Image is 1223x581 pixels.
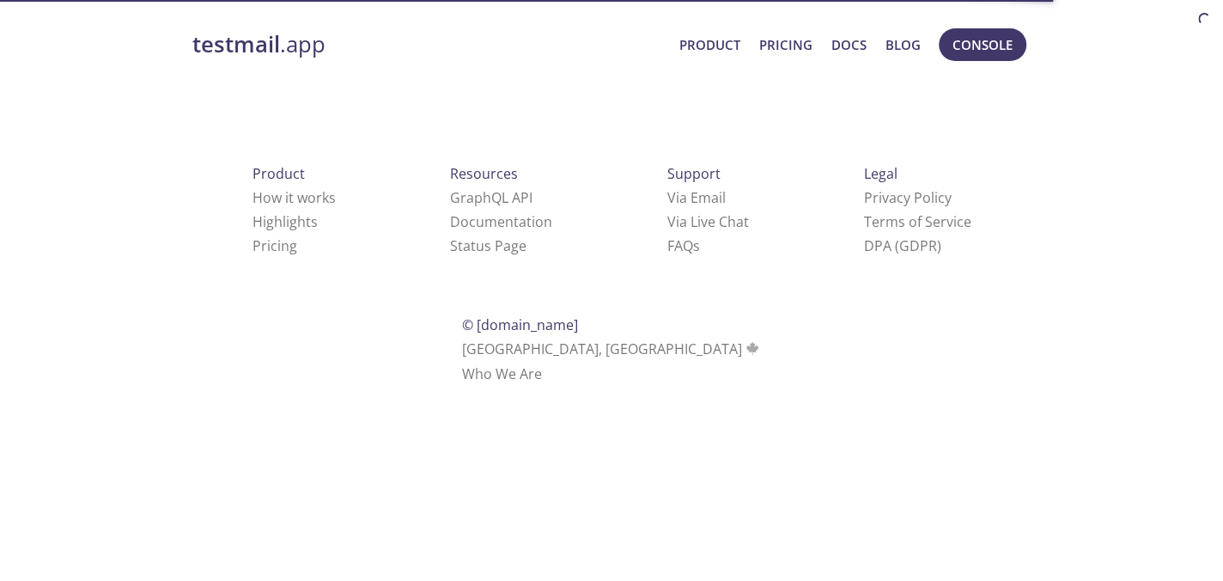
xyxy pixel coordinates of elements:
[863,212,970,231] a: Terms of Service
[759,34,812,56] a: Pricing
[253,188,336,207] a: How it works
[863,236,940,255] a: DPA (GDPR)
[667,188,726,207] a: Via Email
[450,212,552,231] a: Documentation
[253,236,297,255] a: Pricing
[939,28,1026,61] button: Console
[831,34,867,56] a: Docs
[253,212,318,231] a: Highlights
[667,236,700,255] a: FAQ
[450,188,532,207] a: GraphQL API
[693,236,700,255] span: s
[253,164,305,183] span: Product
[679,34,740,56] a: Product
[667,212,749,231] a: Via Live Chat
[450,236,526,255] a: Status Page
[952,34,1013,56] span: Console
[192,29,280,59] strong: testmail
[885,34,921,56] a: Blog
[667,164,721,183] span: Support
[462,364,542,383] a: Who We Are
[450,164,518,183] span: Resources
[462,339,762,358] span: [GEOGRAPHIC_DATA], [GEOGRAPHIC_DATA]
[192,30,666,59] a: testmail.app
[863,188,951,207] a: Privacy Policy
[863,164,897,183] span: Legal
[462,315,578,334] span: © [DOMAIN_NAME]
